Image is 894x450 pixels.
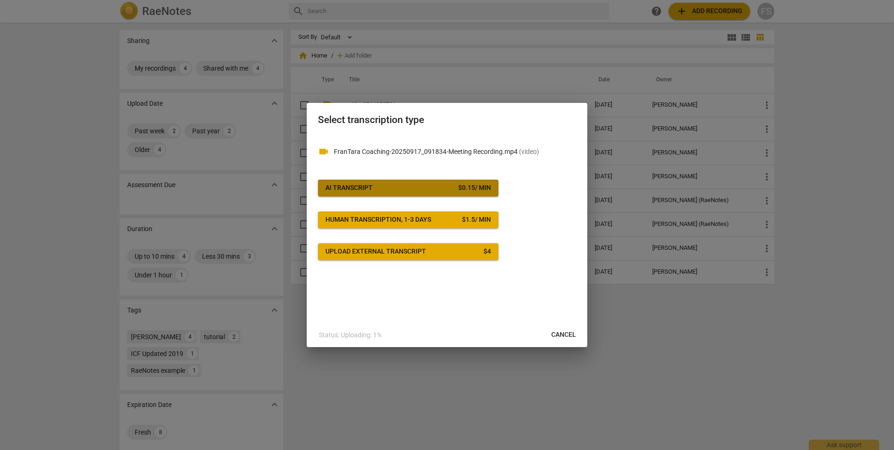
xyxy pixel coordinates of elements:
[325,247,426,256] div: Upload external transcript
[319,330,382,340] p: Status: Uploading: 1%
[318,243,498,260] button: Upload external transcript$4
[462,215,491,225] div: $ 1.5 / min
[318,146,329,157] span: videocam
[325,215,431,225] div: Human transcription, 1-3 days
[458,183,491,193] div: $ 0.15 / min
[318,114,576,126] h2: Select transcription type
[483,247,491,256] div: $ 4
[334,147,576,157] p: FranTara Coaching-20250917_091834-Meeting Recording.mp4(video)
[551,330,576,340] span: Cancel
[325,183,373,193] div: AI Transcript
[318,211,498,228] button: Human transcription, 1-3 days$1.5/ min
[544,327,584,343] button: Cancel
[318,180,498,196] button: AI Transcript$0.15/ min
[519,148,539,155] span: ( video )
